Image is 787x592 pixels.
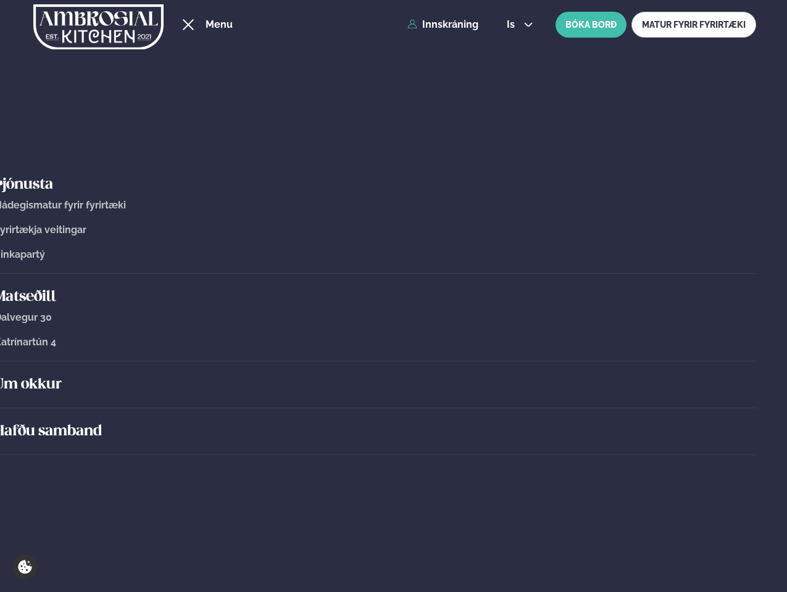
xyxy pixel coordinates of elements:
[407,19,478,30] a: Innskráning
[12,554,38,580] a: Cookie settings
[33,2,164,52] img: logo
[507,20,518,30] span: is
[181,17,196,32] button: hamburger
[556,12,627,38] button: BÓKA BORÐ
[631,12,756,38] a: MATUR FYRIR FYRIRTÆKI
[497,20,543,30] button: is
